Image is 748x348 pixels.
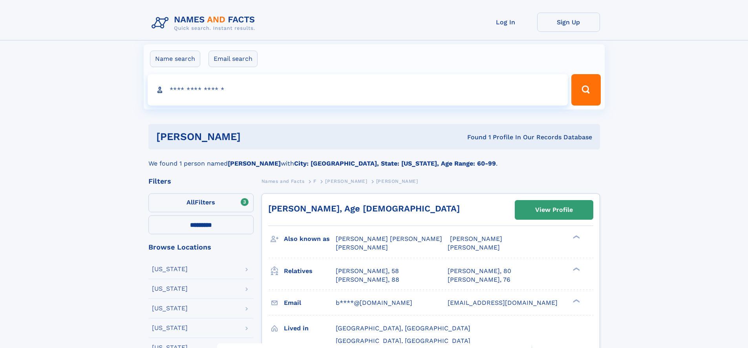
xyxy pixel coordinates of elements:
[152,325,188,331] div: [US_STATE]
[336,244,388,251] span: [PERSON_NAME]
[448,244,500,251] span: [PERSON_NAME]
[150,51,200,67] label: Name search
[284,322,336,335] h3: Lived in
[448,275,510,284] a: [PERSON_NAME], 76
[325,176,367,186] a: [PERSON_NAME]
[376,179,418,184] span: [PERSON_NAME]
[148,74,568,106] input: search input
[336,235,442,242] span: [PERSON_NAME] [PERSON_NAME]
[284,264,336,278] h3: Relatives
[325,179,367,184] span: [PERSON_NAME]
[571,235,580,240] div: ❯
[262,176,305,186] a: Names and Facts
[148,193,254,212] label: Filters
[156,132,354,142] h1: [PERSON_NAME]
[152,305,188,312] div: [US_STATE]
[448,299,558,306] span: [EMAIL_ADDRESS][DOMAIN_NAME]
[228,160,281,167] b: [PERSON_NAME]
[148,244,254,251] div: Browse Locations
[336,267,399,275] a: [PERSON_NAME], 58
[313,179,316,184] span: F
[313,176,316,186] a: F
[474,13,537,32] a: Log In
[450,235,502,242] span: [PERSON_NAME]
[336,324,470,332] span: [GEOGRAPHIC_DATA], [GEOGRAPHIC_DATA]
[268,204,460,213] a: [PERSON_NAME], Age [DEMOGRAPHIC_DATA]
[537,13,600,32] a: Sign Up
[571,266,580,271] div: ❯
[152,286,188,292] div: [US_STATE]
[336,275,399,284] a: [PERSON_NAME], 88
[148,13,262,34] img: Logo Names and Facts
[187,199,195,206] span: All
[515,200,593,219] a: View Profile
[535,201,573,219] div: View Profile
[148,178,254,185] div: Filters
[208,51,258,67] label: Email search
[571,74,600,106] button: Search Button
[152,266,188,272] div: [US_STATE]
[284,232,336,246] h3: Also known as
[284,296,336,310] h3: Email
[294,160,496,167] b: City: [GEOGRAPHIC_DATA], State: [US_STATE], Age Range: 60-99
[354,133,592,142] div: Found 1 Profile In Our Records Database
[571,298,580,303] div: ❯
[148,149,600,168] div: We found 1 person named with .
[448,267,511,275] a: [PERSON_NAME], 80
[336,337,470,344] span: [GEOGRAPHIC_DATA], [GEOGRAPHIC_DATA]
